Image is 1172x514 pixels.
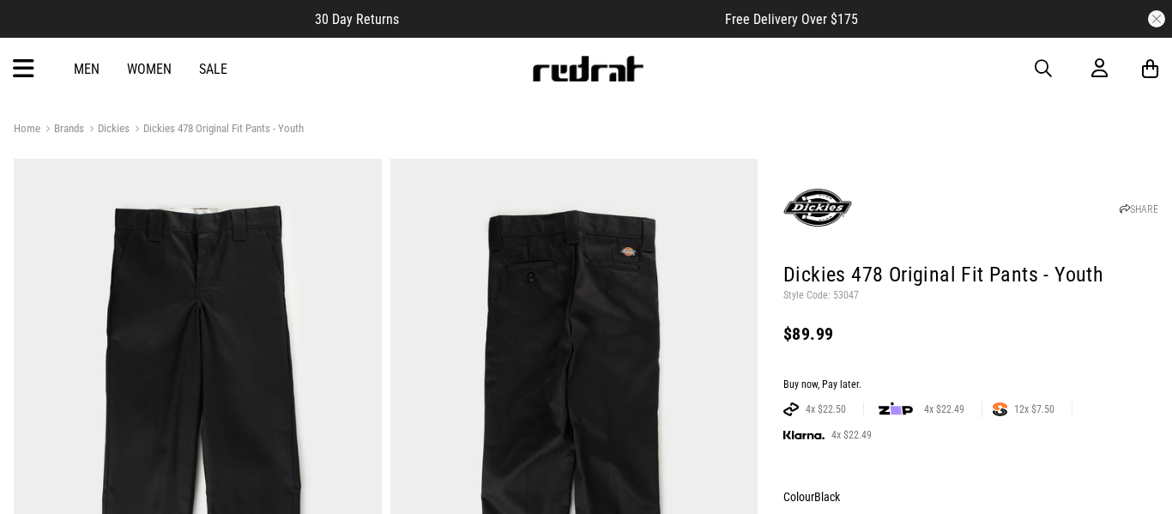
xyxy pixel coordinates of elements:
span: 12x $7.50 [1007,402,1061,416]
img: Dickies [783,173,852,242]
span: Black [814,490,840,504]
div: $89.99 [783,324,1158,344]
span: Free Delivery Over $175 [725,11,858,27]
span: 4x $22.49 [917,402,971,416]
span: 4x $22.50 [799,402,853,416]
a: Dickies [84,122,130,138]
img: zip [879,401,913,418]
img: AFTERPAY [783,402,799,416]
a: Brands [40,122,84,138]
a: Dickies 478 Original Fit Pants - Youth [130,122,304,138]
span: 30 Day Returns [315,11,399,27]
a: SHARE [1120,203,1158,215]
img: Redrat logo [531,56,644,82]
div: Colour [783,487,1158,507]
a: Men [74,61,100,77]
a: Women [127,61,172,77]
iframe: Customer reviews powered by Trustpilot [433,10,691,27]
p: Style Code: 53047 [783,289,1158,303]
a: Home [14,122,40,135]
a: Sale [199,61,227,77]
div: Buy now, Pay later. [783,378,1158,392]
img: SPLITPAY [993,402,1007,416]
span: 4x $22.49 [825,428,879,442]
img: KLARNA [783,431,825,440]
h1: Dickies 478 Original Fit Pants - Youth [783,262,1158,289]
